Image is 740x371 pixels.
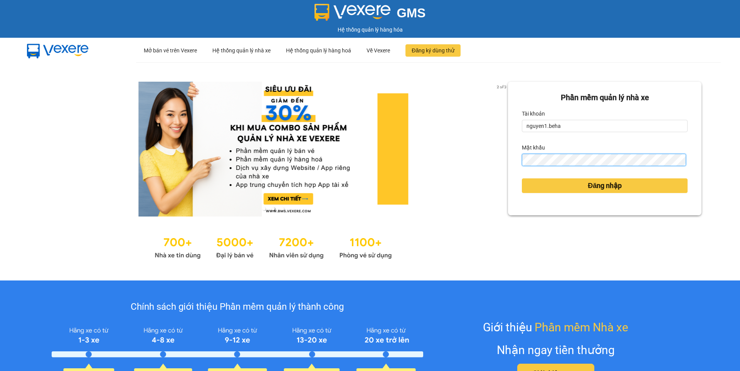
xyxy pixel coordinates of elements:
div: Hệ thống quản lý hàng hoá [286,38,351,63]
div: Nhận ngay tiền thưởng [497,341,615,359]
img: logo 2 [314,4,391,21]
input: Tài khoản [522,120,688,132]
div: Phần mềm quản lý nhà xe [522,92,688,104]
input: Mật khẩu [522,154,686,166]
span: Đăng nhập [588,180,622,191]
button: Đăng nhập [522,178,688,193]
div: Hệ thống quản lý nhà xe [212,38,271,63]
div: Về Vexere [367,38,390,63]
label: Tài khoản [522,107,545,120]
div: Giới thiệu [483,318,628,336]
button: previous slide / item [39,82,49,217]
div: Mở bán vé trên Vexere [144,38,197,63]
div: Hệ thống quản lý hàng hóa [2,25,738,34]
li: slide item 1 [262,207,266,210]
button: Đăng ký dùng thử [405,44,461,57]
div: Chính sách giới thiệu Phần mềm quản lý thành công [52,300,423,314]
a: GMS [314,12,426,18]
li: slide item 3 [281,207,284,210]
label: Mật khẩu [522,141,545,154]
span: Phần mềm Nhà xe [535,318,628,336]
span: GMS [397,6,425,20]
img: Statistics.png [155,232,392,261]
li: slide item 2 [272,207,275,210]
button: next slide / item [497,82,508,217]
p: 2 of 3 [494,82,508,92]
span: Đăng ký dùng thử [412,46,454,55]
img: mbUUG5Q.png [19,38,96,63]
